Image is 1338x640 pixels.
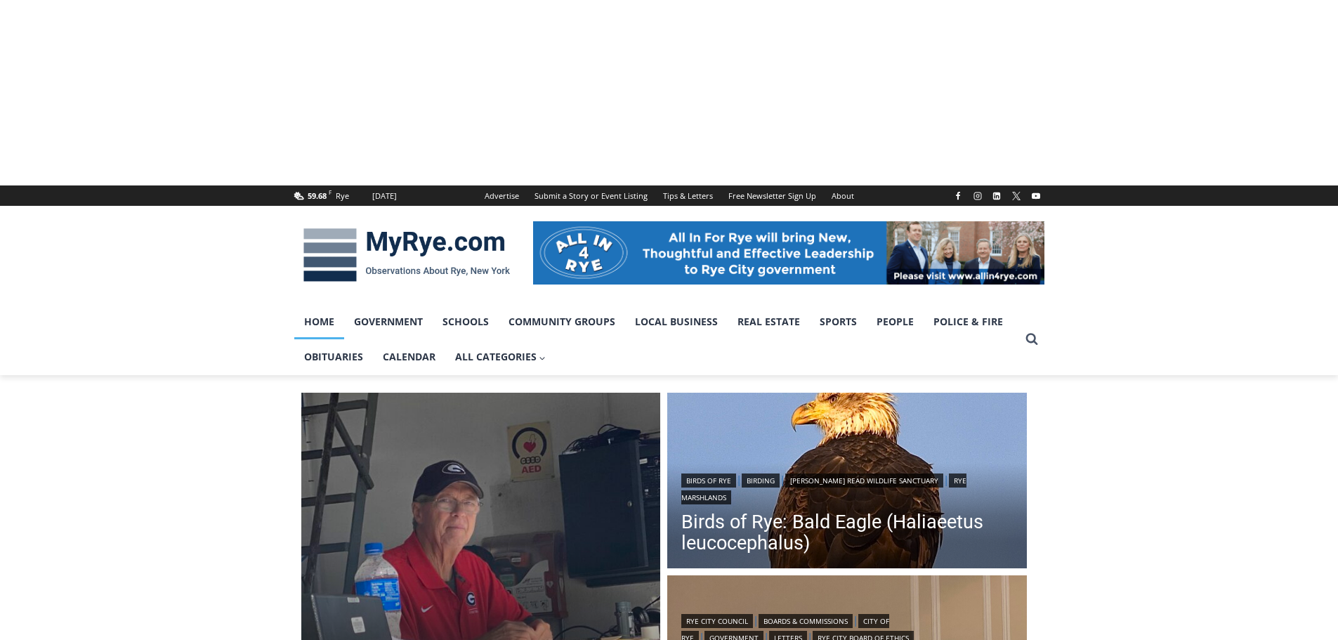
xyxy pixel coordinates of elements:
[681,614,753,628] a: Rye City Council
[721,185,824,206] a: Free Newsletter Sign Up
[294,304,1019,375] nav: Primary Navigation
[329,188,332,196] span: F
[681,511,1013,554] a: Birds of Rye: Bald Eagle (Haliaeetus leucocephalus)
[336,190,349,202] div: Rye
[810,304,867,339] a: Sports
[681,471,1013,504] div: | | |
[728,304,810,339] a: Real Estate
[785,474,943,488] a: [PERSON_NAME] Read Wildlife Sanctuary
[742,474,780,488] a: Birding
[477,185,862,206] nav: Secondary Navigation
[824,185,862,206] a: About
[924,304,1013,339] a: Police & Fire
[373,339,445,374] a: Calendar
[445,339,556,374] a: All Categories
[344,304,433,339] a: Government
[433,304,499,339] a: Schools
[308,190,327,201] span: 59.68
[455,349,546,365] span: All Categories
[372,190,397,202] div: [DATE]
[294,304,344,339] a: Home
[667,393,1027,573] img: [PHOTO: Bald Eagle (Haliaeetus leucocephalus) at the Playland Boardwalk in Rye, New York. Credit:...
[1019,327,1044,352] button: View Search Form
[969,188,986,204] a: Instagram
[625,304,728,339] a: Local Business
[655,185,721,206] a: Tips & Letters
[667,393,1027,573] a: Read More Birds of Rye: Bald Eagle (Haliaeetus leucocephalus)
[527,185,655,206] a: Submit a Story or Event Listing
[533,221,1044,285] img: All in for Rye
[1008,188,1025,204] a: X
[681,474,736,488] a: Birds of Rye
[950,188,966,204] a: Facebook
[294,339,373,374] a: Obituaries
[294,218,519,292] img: MyRye.com
[1028,188,1044,204] a: YouTube
[477,185,527,206] a: Advertise
[499,304,625,339] a: Community Groups
[867,304,924,339] a: People
[988,188,1005,204] a: Linkedin
[759,614,853,628] a: Boards & Commissions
